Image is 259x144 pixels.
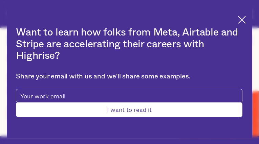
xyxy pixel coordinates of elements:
[16,102,242,117] input: I want to read it
[16,73,242,81] div: Share your email with us and we'll share some examples.
[16,89,242,103] input: Your work email
[16,27,242,62] h2: Want to learn how folks from Meta, Airtable and Stripe are accelerating their careers with Highrise?
[16,89,242,117] form: pop-up-modal-form
[238,16,246,24] img: Cross icon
